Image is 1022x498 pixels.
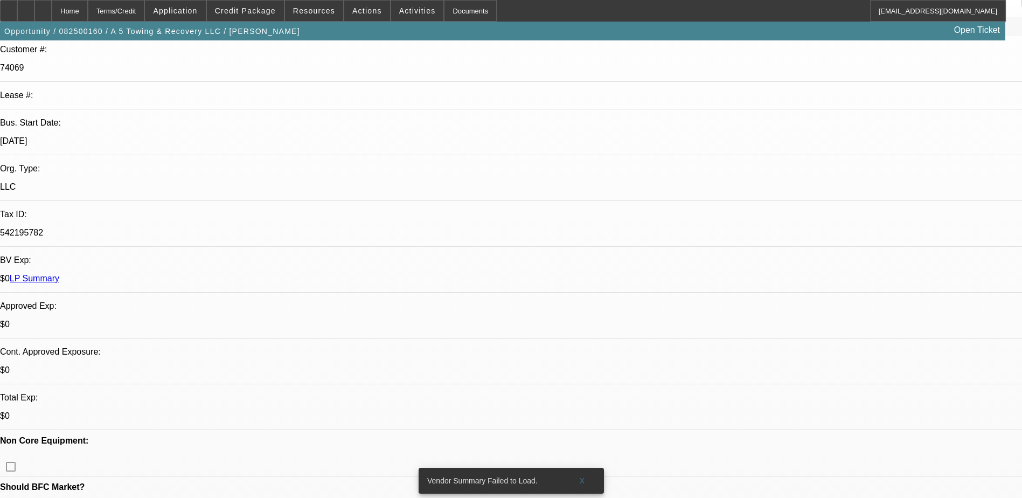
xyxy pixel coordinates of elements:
div: Vendor Summary Failed to Load. [419,468,565,494]
button: Resources [285,1,343,21]
a: LP Summary [10,274,59,283]
span: Opportunity / 082500160 / A 5 Towing & Recovery LLC / [PERSON_NAME] [4,27,300,36]
span: Resources [293,6,335,15]
button: Credit Package [207,1,284,21]
button: Application [145,1,205,21]
span: Actions [352,6,382,15]
span: X [579,476,585,485]
span: Activities [399,6,436,15]
button: Activities [391,1,444,21]
span: Credit Package [215,6,276,15]
button: X [565,471,600,490]
button: Actions [344,1,390,21]
span: Application [153,6,197,15]
a: Open Ticket [950,21,1004,39]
